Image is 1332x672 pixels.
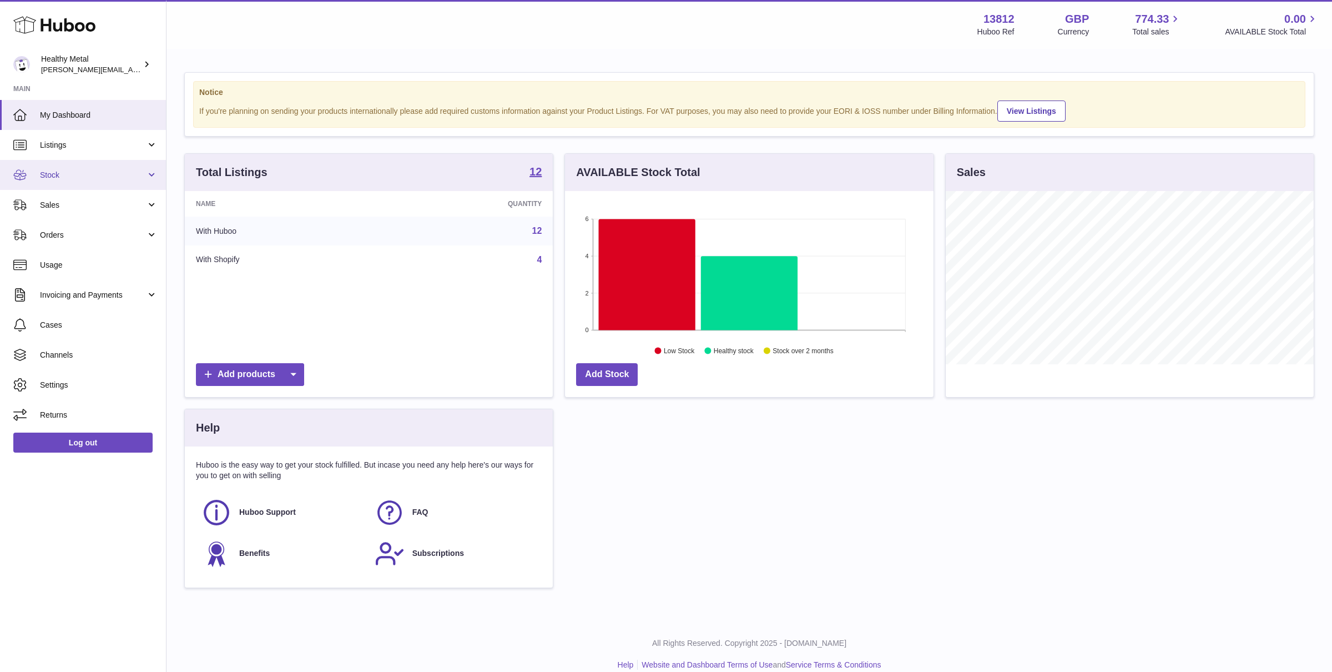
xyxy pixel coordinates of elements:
text: 6 [586,215,589,222]
span: Settings [40,380,158,390]
img: jose@healthy-metal.com [13,56,30,73]
span: Stock [40,170,146,180]
a: Service Terms & Conditions [786,660,881,669]
a: View Listings [997,101,1066,122]
a: Website and Dashboard Terms of Use [642,660,773,669]
strong: 12 [529,166,542,177]
span: Sales [40,200,146,210]
a: FAQ [375,498,537,528]
span: Benefits [239,548,270,559]
div: Healthy Metal [41,54,141,75]
span: AVAILABLE Stock Total [1225,27,1319,37]
a: 774.33 Total sales [1132,12,1182,37]
a: 12 [532,226,542,235]
a: Help [618,660,634,669]
a: Log out [13,433,153,453]
span: Usage [40,260,158,270]
text: 4 [586,253,589,259]
span: 774.33 [1135,12,1169,27]
a: 0.00 AVAILABLE Stock Total [1225,12,1319,37]
span: My Dashboard [40,110,158,121]
text: 0 [586,327,589,333]
h3: AVAILABLE Stock Total [576,165,700,180]
th: Quantity [384,191,553,217]
td: With Shopify [185,245,384,274]
span: Total sales [1132,27,1182,37]
p: All Rights Reserved. Copyright 2025 - [DOMAIN_NAME] [175,638,1323,649]
a: 12 [529,166,542,179]
td: With Huboo [185,217,384,245]
div: Huboo Ref [977,27,1015,37]
span: Returns [40,410,158,420]
span: Cases [40,320,158,330]
span: Orders [40,230,146,240]
a: Add products [196,363,304,386]
strong: 13812 [983,12,1015,27]
span: FAQ [412,507,428,518]
div: Currency [1058,27,1089,37]
a: Add Stock [576,363,638,386]
div: If you're planning on sending your products internationally please add required customs informati... [199,99,1299,122]
a: Huboo Support [201,498,364,528]
p: Huboo is the easy way to get your stock fulfilled. But incase you need any help here's our ways f... [196,460,542,481]
text: Healthy stock [714,347,754,355]
th: Name [185,191,384,217]
span: Subscriptions [412,548,464,559]
strong: Notice [199,87,1299,98]
span: 0.00 [1284,12,1306,27]
text: 2 [586,290,589,297]
span: [PERSON_NAME][EMAIL_ADDRESS][DOMAIN_NAME] [41,65,223,74]
span: Listings [40,140,146,151]
span: Channels [40,350,158,360]
strong: GBP [1065,12,1089,27]
h3: Help [196,420,220,435]
h3: Sales [957,165,986,180]
a: 4 [537,255,542,264]
text: Stock over 2 months [773,347,834,355]
a: Benefits [201,539,364,569]
text: Low Stock [664,347,695,355]
h3: Total Listings [196,165,268,180]
li: and [638,660,881,670]
span: Huboo Support [239,507,296,518]
span: Invoicing and Payments [40,290,146,300]
a: Subscriptions [375,539,537,569]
